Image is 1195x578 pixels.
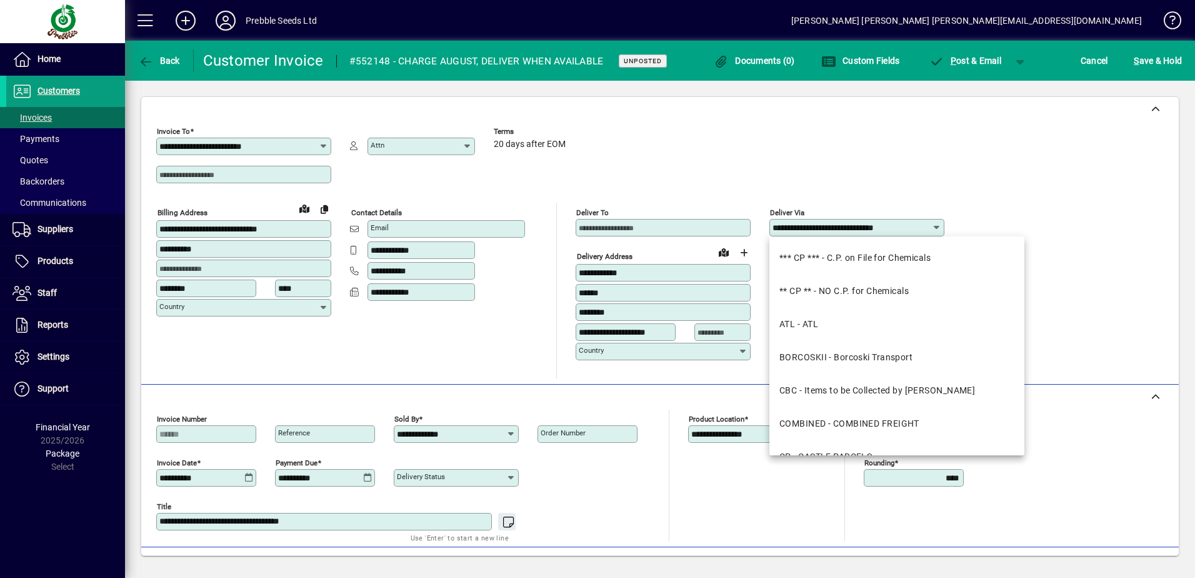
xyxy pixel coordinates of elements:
a: Products [6,246,125,277]
mat-option: CBC - Items to be Collected by Customer [769,374,1024,407]
span: Package [46,449,79,459]
button: Save & Hold [1131,49,1185,72]
div: BORCOSKII - Borcoski Transport [779,351,912,364]
mat-label: Payment due [276,459,317,467]
span: P [951,56,956,66]
a: Backorders [6,171,125,192]
mat-option: COMBINED - COMBINED FREIGHT [769,407,1024,440]
button: Add [166,9,206,32]
span: Suppliers [37,224,73,234]
div: #552148 - CHARGE AUGUST, DELIVER WHEN AVAILABLE [349,51,604,71]
button: Post & Email [922,49,1007,72]
span: Terms [494,128,569,136]
span: Financial Year [36,422,90,432]
mat-label: Email [371,223,389,232]
mat-label: Invoice date [157,459,197,467]
span: Communications [12,198,86,208]
span: Home [37,54,61,64]
mat-label: Country [579,346,604,355]
button: Documents (0) [711,49,798,72]
span: Back [138,56,180,66]
button: Back [135,49,183,72]
span: Products [37,256,73,266]
a: Home [6,44,125,75]
mat-option: ATL - ATL [769,308,1024,341]
span: Settings [37,352,69,362]
mat-label: Delivery status [397,472,445,481]
span: 20 days after EOM [494,139,566,150]
mat-label: Invoice To [157,127,190,136]
button: Copy to Delivery address [314,199,334,219]
mat-label: Product location [689,415,744,423]
a: Invoices [6,107,125,128]
mat-label: Attn [371,141,384,150]
div: ATL - ATL [779,318,818,331]
span: S [1134,56,1139,66]
mat-option: *** CP *** - C.P. on File for Chemicals [769,241,1024,275]
button: Profile [206,9,246,32]
span: Unposted [624,57,662,65]
span: Product [1094,555,1144,575]
a: Support [6,373,125,405]
div: CBC - Items to be Collected by [PERSON_NAME] [779,384,975,397]
span: Custom Fields [821,56,900,66]
div: ** CP ** - NO C.P. for Chemicals [779,285,909,298]
app-page-header-button: Back [125,49,194,72]
mat-label: Sold by [394,415,419,423]
a: Communications [6,192,125,213]
span: Documents (0) [714,56,795,66]
button: Product [1087,554,1151,576]
div: COMBINED - COMBINED FREIGHT [779,417,919,430]
mat-label: Rounding [864,459,894,467]
button: Cancel [1077,49,1111,72]
div: *** CP *** - C.P. on File for Chemicals [779,251,931,265]
mat-label: Deliver To [576,208,609,217]
mat-label: Order number [541,428,586,437]
span: Payments [12,134,59,144]
span: Support [37,383,69,393]
a: Settings [6,342,125,373]
button: Choose address [734,243,754,263]
mat-option: CP - CASTLE PARCELS [769,440,1024,474]
mat-label: Deliver via [770,208,804,217]
span: Product History [749,555,813,575]
span: Invoices [12,113,52,123]
a: Suppliers [6,214,125,245]
mat-option: BORCOSKII - Borcoski Transport [769,341,1024,374]
span: Quotes [12,155,48,165]
button: Custom Fields [818,49,903,72]
div: [PERSON_NAME] [PERSON_NAME] [PERSON_NAME][EMAIL_ADDRESS][DOMAIN_NAME] [791,11,1142,31]
mat-label: Reference [278,428,310,437]
a: View on map [294,198,314,218]
span: Customers [37,86,80,96]
a: Knowledge Base [1154,3,1179,43]
span: ost & Email [929,56,1001,66]
a: Staff [6,278,125,309]
a: Reports [6,310,125,341]
button: Product History [744,554,818,576]
mat-option: ** CP ** - NO C.P. for Chemicals [769,275,1024,308]
a: View on map [714,242,734,262]
mat-hint: Use 'Enter' to start a new line [411,530,509,545]
div: CP - CASTLE PARCELS [779,450,872,464]
mat-label: Country [159,302,184,311]
span: ave & Hold [1134,51,1182,71]
div: Prebble Seeds Ltd [246,11,317,31]
mat-label: Invoice number [157,415,207,423]
span: Cancel [1081,51,1108,71]
a: Quotes [6,150,125,171]
div: Customer Invoice [203,51,324,71]
span: Staff [37,288,57,298]
span: Reports [37,320,68,330]
span: Backorders [12,176,64,186]
mat-label: Title [157,502,171,511]
a: Payments [6,128,125,150]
